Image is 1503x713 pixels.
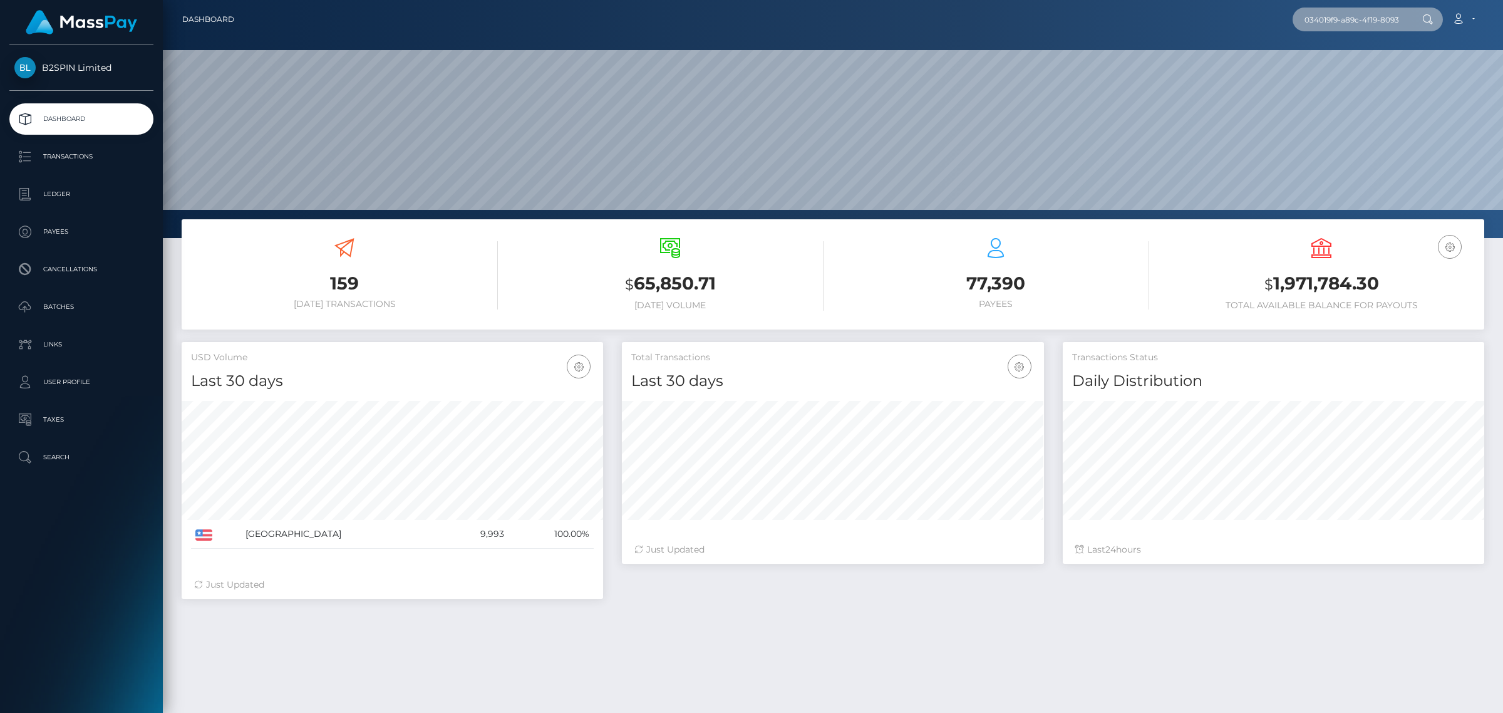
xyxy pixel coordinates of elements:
[1105,544,1116,555] span: 24
[191,370,594,392] h4: Last 30 days
[445,520,508,549] td: 9,993
[241,520,445,549] td: [GEOGRAPHIC_DATA]
[9,141,153,172] a: Transactions
[9,254,153,285] a: Cancellations
[1072,370,1475,392] h4: Daily Distribution
[14,185,148,204] p: Ledger
[191,271,498,296] h3: 159
[191,351,594,364] h5: USD Volume
[1264,276,1273,293] small: $
[195,529,212,541] img: US.png
[509,520,594,549] td: 100.00%
[14,57,36,78] img: B2SPIN Limited
[9,216,153,247] a: Payees
[9,367,153,398] a: User Profile
[1168,271,1475,297] h3: 1,971,784.30
[14,410,148,429] p: Taxes
[14,147,148,166] p: Transactions
[9,404,153,435] a: Taxes
[14,110,148,128] p: Dashboard
[631,370,1034,392] h4: Last 30 days
[625,276,634,293] small: $
[842,299,1149,310] h6: Payees
[517,271,824,297] h3: 65,850.71
[1168,300,1475,311] h6: Total Available Balance for Payouts
[1072,351,1475,364] h5: Transactions Status
[631,351,1034,364] h5: Total Transactions
[1075,543,1472,556] div: Last hours
[194,578,591,591] div: Just Updated
[14,222,148,241] p: Payees
[517,300,824,311] h6: [DATE] Volume
[1293,8,1410,31] input: Search...
[9,103,153,135] a: Dashboard
[14,448,148,467] p: Search
[182,6,234,33] a: Dashboard
[9,62,153,73] span: B2SPIN Limited
[842,271,1149,296] h3: 77,390
[9,442,153,473] a: Search
[14,260,148,279] p: Cancellations
[14,335,148,354] p: Links
[9,329,153,360] a: Links
[9,291,153,323] a: Batches
[191,299,498,310] h6: [DATE] Transactions
[14,298,148,316] p: Batches
[26,10,137,34] img: MassPay Logo
[14,373,148,392] p: User Profile
[634,543,1031,556] div: Just Updated
[9,179,153,210] a: Ledger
